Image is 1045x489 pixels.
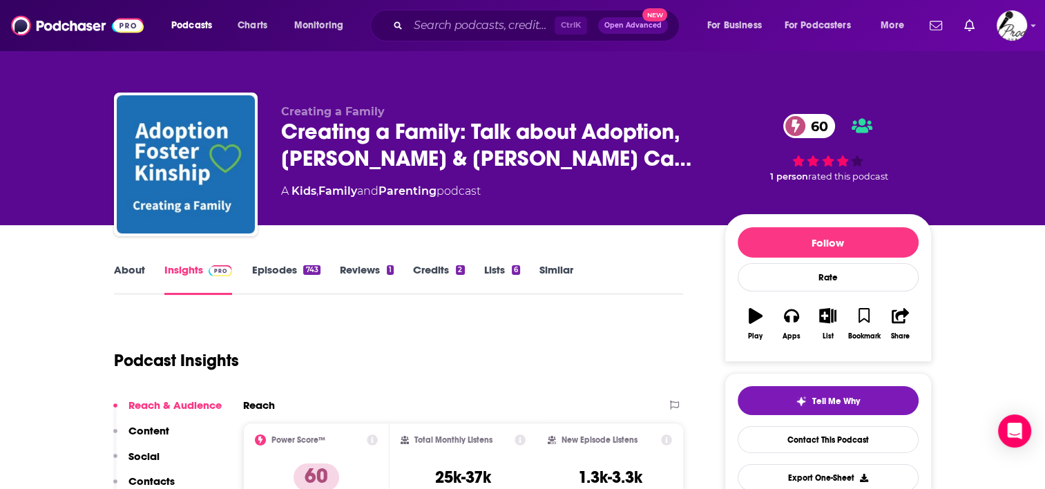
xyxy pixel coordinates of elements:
h2: Reach [243,399,275,412]
span: Open Advanced [604,22,662,29]
a: Contact This Podcast [738,426,919,453]
button: tell me why sparkleTell Me Why [738,386,919,415]
div: Play [748,332,763,341]
span: Monitoring [294,16,343,35]
div: 6 [512,265,520,275]
button: open menu [698,15,779,37]
h2: New Episode Listens [562,435,637,445]
a: About [114,263,145,295]
h1: Podcast Insights [114,350,239,371]
span: 1 person [770,171,808,182]
a: Show notifications dropdown [924,14,948,37]
button: open menu [285,15,361,37]
span: Tell Me Why [812,396,860,407]
h3: 1.3k-3.3k [578,467,642,488]
h2: Total Monthly Listens [414,435,492,445]
a: Episodes743 [251,263,320,295]
span: , [316,184,318,198]
a: Show notifications dropdown [959,14,980,37]
button: Open AdvancedNew [598,17,668,34]
button: Follow [738,227,919,258]
span: Creating a Family [281,105,385,118]
button: Content [113,424,169,450]
span: 60 [797,114,835,138]
span: rated this podcast [808,171,888,182]
img: Podchaser - Follow, Share and Rate Podcasts [11,12,144,39]
div: 1 [387,265,394,275]
div: A podcast [281,183,481,200]
a: InsightsPodchaser Pro [164,263,233,295]
a: Kids [291,184,316,198]
button: Social [113,450,160,475]
span: For Podcasters [785,16,851,35]
a: Parenting [378,184,437,198]
button: open menu [776,15,871,37]
a: 60 [783,114,835,138]
button: List [809,299,845,349]
p: Reach & Audience [128,399,222,412]
div: Search podcasts, credits, & more... [383,10,693,41]
div: 60 1 personrated this podcast [725,105,932,191]
div: Apps [783,332,800,341]
button: Share [882,299,918,349]
img: tell me why sparkle [796,396,807,407]
a: Reviews1 [340,263,394,295]
div: 743 [303,265,320,275]
p: Social [128,450,160,463]
span: Logged in as sdonovan [997,10,1027,41]
button: Reach & Audience [113,399,222,424]
img: User Profile [997,10,1027,41]
span: New [642,8,667,21]
a: Family [318,184,357,198]
div: 2 [456,265,464,275]
button: open menu [162,15,230,37]
h3: 25k-37k [435,467,491,488]
div: Bookmark [847,332,880,341]
p: Contacts [128,474,175,488]
span: Podcasts [171,16,212,35]
span: and [357,184,378,198]
button: Show profile menu [997,10,1027,41]
button: Bookmark [846,299,882,349]
span: More [881,16,904,35]
img: Creating a Family: Talk about Adoption, Foster & Kinship Care [117,95,255,233]
p: Content [128,424,169,437]
a: Charts [229,15,276,37]
button: open menu [871,15,921,37]
button: Apps [774,299,809,349]
div: Rate [738,263,919,291]
input: Search podcasts, credits, & more... [408,15,555,37]
a: Lists6 [484,263,520,295]
span: Charts [238,16,267,35]
div: Open Intercom Messenger [998,414,1031,448]
a: Similar [539,263,573,295]
div: Share [891,332,910,341]
h2: Power Score™ [271,435,325,445]
div: List [823,332,834,341]
img: Podchaser Pro [209,265,233,276]
button: Play [738,299,774,349]
a: Credits2 [413,263,464,295]
span: Ctrl K [555,17,587,35]
span: For Business [707,16,762,35]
